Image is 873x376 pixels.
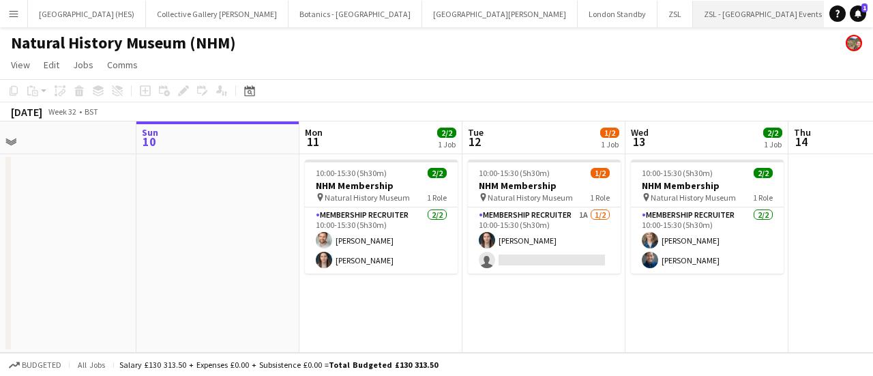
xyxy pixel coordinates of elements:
[466,134,484,149] span: 12
[438,139,456,149] div: 1 Job
[861,3,868,12] span: 1
[316,168,387,178] span: 10:00-15:30 (5h30m)
[657,1,693,27] button: ZSL
[846,35,862,51] app-user-avatar: Alyce Paton
[45,106,79,117] span: Week 32
[68,56,99,74] a: Jobs
[468,207,621,274] app-card-role: Membership Recruiter1A1/210:00-15:30 (5h30m)[PERSON_NAME]
[7,358,63,373] button: Budgeted
[5,56,35,74] a: View
[629,134,649,149] span: 13
[479,168,550,178] span: 10:00-15:30 (5h30m)
[763,128,782,138] span: 2/2
[578,1,657,27] button: London Standby
[325,192,410,203] span: Natural History Museum
[437,128,456,138] span: 2/2
[792,134,811,149] span: 14
[11,59,30,71] span: View
[468,179,621,192] h3: NHM Membership
[601,139,619,149] div: 1 Job
[693,1,833,27] button: ZSL - [GEOGRAPHIC_DATA] Events
[428,168,447,178] span: 2/2
[754,168,773,178] span: 2/2
[305,179,458,192] h3: NHM Membership
[288,1,422,27] button: Botanics - [GEOGRAPHIC_DATA]
[142,126,158,139] span: Sun
[73,59,93,71] span: Jobs
[631,207,784,274] app-card-role: Membership Recruiter2/210:00-15:30 (5h30m)[PERSON_NAME][PERSON_NAME]
[102,56,143,74] a: Comms
[11,33,236,53] h1: Natural History Museum (NHM)
[651,192,736,203] span: Natural History Museum
[591,168,610,178] span: 1/2
[631,160,784,274] app-job-card: 10:00-15:30 (5h30m)2/2NHM Membership Natural History Museum1 RoleMembership Recruiter2/210:00-15:...
[468,126,484,139] span: Tue
[119,360,438,370] div: Salary £130 313.50 + Expenses £0.00 + Subsistence £0.00 =
[600,128,619,138] span: 1/2
[631,126,649,139] span: Wed
[488,192,573,203] span: Natural History Museum
[22,360,61,370] span: Budgeted
[146,1,288,27] button: Collective Gallery [PERSON_NAME]
[764,139,782,149] div: 1 Job
[305,207,458,274] app-card-role: Membership Recruiter2/210:00-15:30 (5h30m)[PERSON_NAME][PERSON_NAME]
[468,160,621,274] app-job-card: 10:00-15:30 (5h30m)1/2NHM Membership Natural History Museum1 RoleMembership Recruiter1A1/210:00-1...
[11,105,42,119] div: [DATE]
[28,1,146,27] button: [GEOGRAPHIC_DATA] (HES)
[794,126,811,139] span: Thu
[140,134,158,149] span: 10
[75,360,108,370] span: All jobs
[85,106,98,117] div: BST
[422,1,578,27] button: [GEOGRAPHIC_DATA][PERSON_NAME]
[427,192,447,203] span: 1 Role
[305,160,458,274] app-job-card: 10:00-15:30 (5h30m)2/2NHM Membership Natural History Museum1 RoleMembership Recruiter2/210:00-15:...
[44,59,59,71] span: Edit
[631,179,784,192] h3: NHM Membership
[590,192,610,203] span: 1 Role
[305,126,323,139] span: Mon
[38,56,65,74] a: Edit
[107,59,138,71] span: Comms
[329,360,438,370] span: Total Budgeted £130 313.50
[753,192,773,203] span: 1 Role
[303,134,323,149] span: 11
[642,168,713,178] span: 10:00-15:30 (5h30m)
[850,5,866,22] a: 1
